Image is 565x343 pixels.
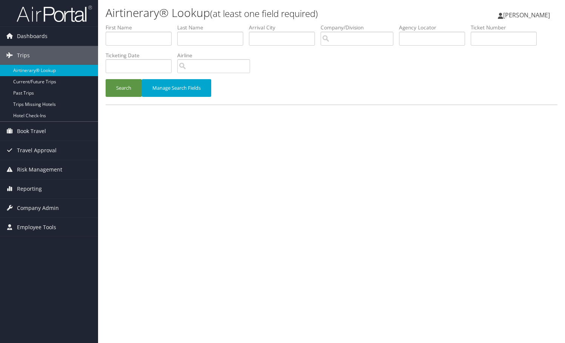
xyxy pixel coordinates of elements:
[17,160,62,179] span: Risk Management
[106,5,407,21] h1: Airtinerary® Lookup
[17,27,48,46] span: Dashboards
[177,52,256,59] label: Airline
[17,46,30,65] span: Trips
[498,4,557,26] a: [PERSON_NAME]
[210,7,318,20] small: (at least one field required)
[399,24,471,31] label: Agency Locator
[106,24,177,31] label: First Name
[17,199,59,217] span: Company Admin
[503,11,550,19] span: [PERSON_NAME]
[17,218,56,237] span: Employee Tools
[177,24,249,31] label: Last Name
[17,179,42,198] span: Reporting
[106,52,177,59] label: Ticketing Date
[17,141,57,160] span: Travel Approval
[321,24,399,31] label: Company/Division
[249,24,321,31] label: Arrival City
[106,79,142,97] button: Search
[17,122,46,141] span: Book Travel
[471,24,542,31] label: Ticket Number
[17,5,92,23] img: airportal-logo.png
[142,79,211,97] button: Manage Search Fields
